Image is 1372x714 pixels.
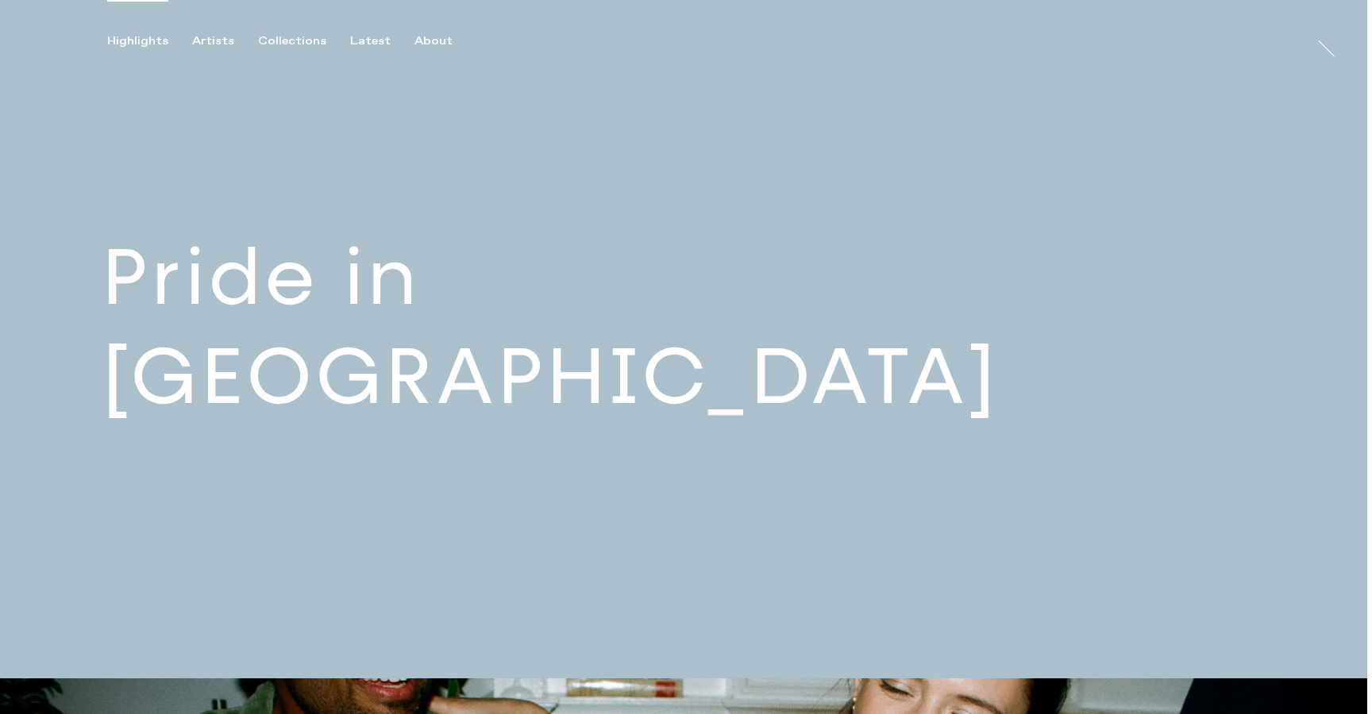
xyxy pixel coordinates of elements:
[258,34,326,48] div: Collections
[107,34,168,48] div: Highlights
[192,34,234,48] div: Artists
[258,34,350,48] button: Collections
[414,34,476,48] button: About
[107,34,192,48] button: Highlights
[414,34,453,48] div: About
[192,34,258,48] button: Artists
[350,34,414,48] button: Latest
[350,34,391,48] div: Latest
